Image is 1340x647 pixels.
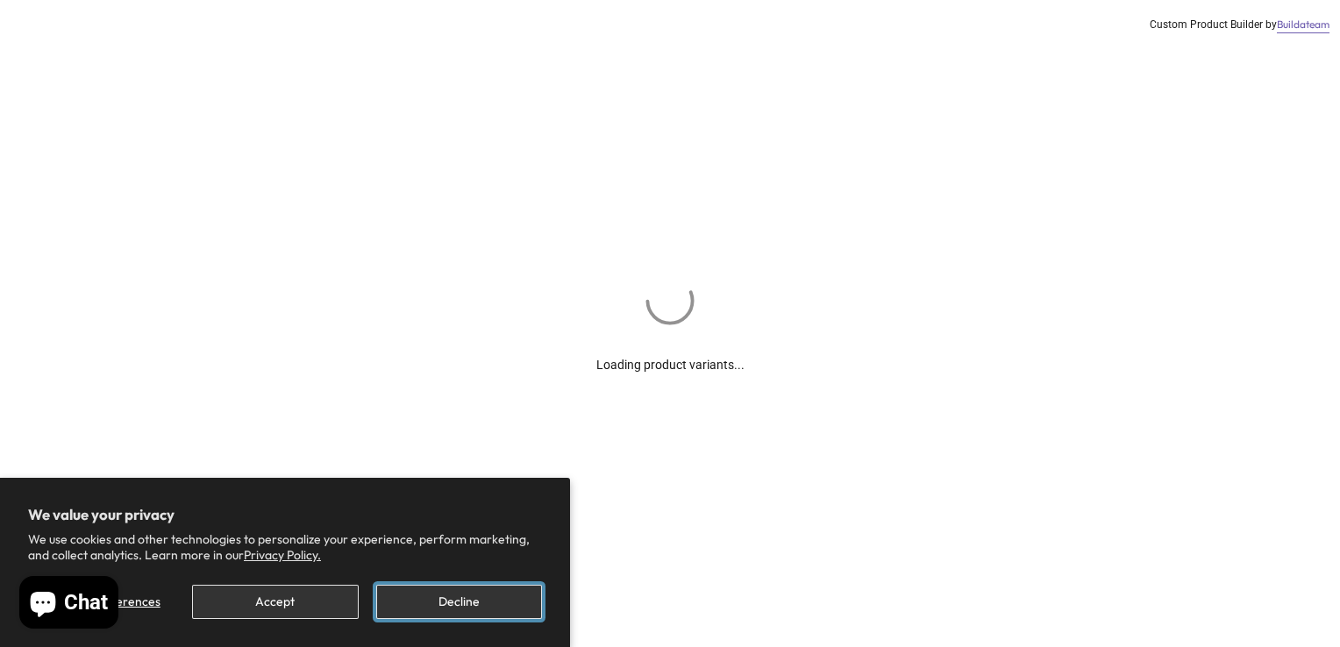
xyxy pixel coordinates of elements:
[376,585,542,619] button: Decline
[192,585,358,619] button: Accept
[14,576,124,633] inbox-online-store-chat: Shopify online store chat
[1277,18,1329,32] a: Buildateam
[596,329,745,374] div: Loading product variants...
[28,506,542,523] h2: We value your privacy
[244,547,321,563] a: Privacy Policy.
[1150,18,1329,32] div: Custom Product Builder by
[28,531,542,563] p: We use cookies and other technologies to personalize your experience, perform marketing, and coll...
